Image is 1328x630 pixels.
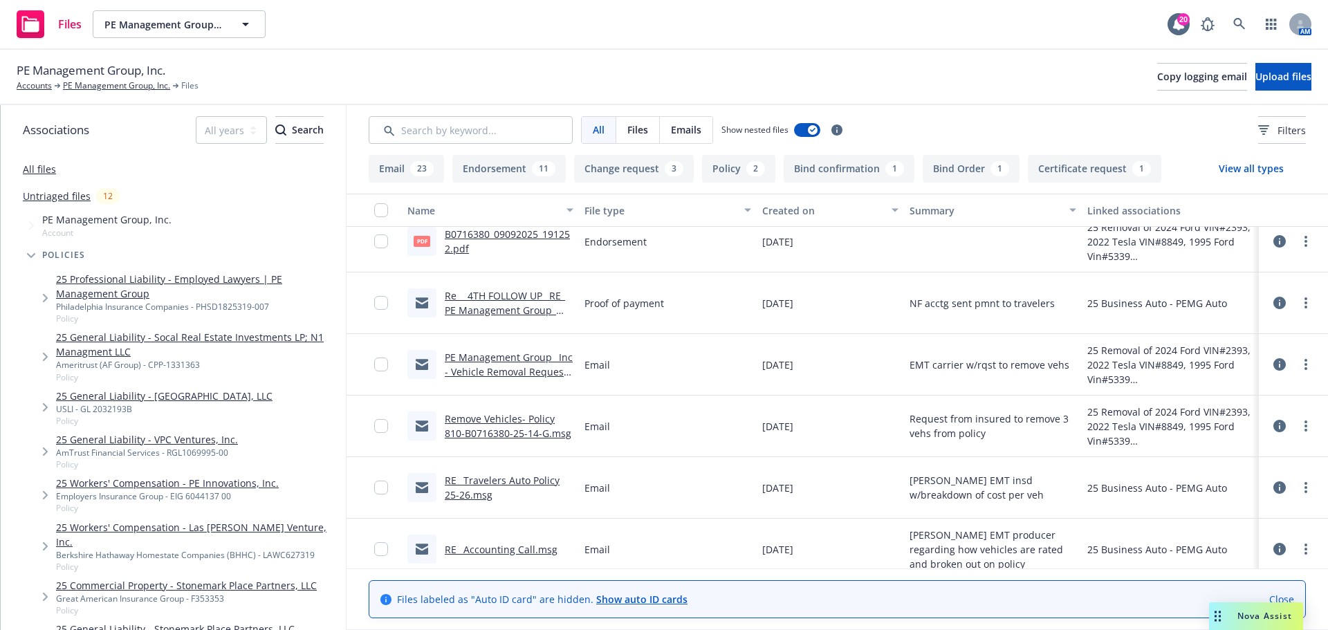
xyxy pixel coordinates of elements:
span: Emails [671,122,701,137]
span: [DATE] [762,296,793,311]
a: RE_ Accounting Call.msg [445,543,557,556]
div: 25 Removal of 2024 Ford VIN#2393, 2022 Tesla VIN#8849, 1995 Ford Vin#5339 [1087,405,1253,448]
span: Policy [56,561,340,573]
span: Email [584,419,610,434]
input: Toggle Row Selected [374,234,388,248]
button: Policy [702,155,775,183]
button: Created on [757,194,905,227]
a: more [1298,418,1314,434]
span: Files labeled as "Auto ID card" are hidden. [397,592,688,606]
button: Filters [1258,116,1306,144]
a: PE Management Group, Inc. [63,80,170,92]
span: [DATE] [762,542,793,557]
div: 23 [410,161,434,176]
a: more [1298,295,1314,311]
span: Email [584,481,610,495]
div: Great American Insurance Group - F353353 [56,593,317,604]
span: [PERSON_NAME] EMT producer regarding how vehicles are rated and broken out on policy [910,528,1076,571]
span: PE Management Group, Inc. [42,212,172,227]
div: USLI - GL 2032193B [56,403,273,415]
div: Summary [910,203,1060,218]
span: [DATE] [762,234,793,249]
span: Show nested files [721,124,788,136]
a: Accounts [17,80,52,92]
span: Policy [56,458,238,470]
a: Report a Bug [1194,10,1221,38]
div: Philadelphia Insurance Companies - PHSD1825319-007 [56,301,340,313]
div: File type [584,203,735,218]
span: EMT carrier w/rqst to remove vehs [910,358,1069,372]
a: more [1298,541,1314,557]
span: Nova Assist [1237,610,1292,622]
a: All files [23,163,56,176]
span: Request from insured to remove 3 vehs from policy [910,411,1076,441]
div: 1 [990,161,1009,176]
span: Upload files [1255,70,1311,83]
a: Close [1269,592,1294,606]
div: AmTrust Financial Services - RGL1069995-00 [56,447,238,458]
span: Proof of payment [584,296,664,311]
input: Toggle Row Selected [374,481,388,494]
div: 25 Business Auto - PEMG Auto [1087,481,1227,495]
a: more [1298,233,1314,250]
span: Copy logging email [1157,70,1247,83]
button: Endorsement [452,155,566,183]
button: PE Management Group, Inc. [93,10,266,38]
input: Toggle Row Selected [374,419,388,433]
input: Toggle Row Selected [374,542,388,556]
a: Re_ _4TH FOLLOW UP_ RE_ PE Management Group_ Inc_ Policy#810-B0716380-25-14-G.msg [445,289,566,346]
a: 25 General Liability - [GEOGRAPHIC_DATA], LLC [56,389,273,403]
a: PE Management Group_ Inc - Vehicle Removal Request - Policy# 810-B0716380-25-14-G.msg [445,351,573,407]
a: 25 Workers' Compensation - PE Innovations, Inc. [56,476,279,490]
button: Upload files [1255,63,1311,91]
div: 1 [885,161,904,176]
span: Endorsement [584,234,647,249]
span: Files [627,122,648,137]
div: 25 Removal of 2024 Ford VIN#2393, 2022 Tesla VIN#8849, 1995 Ford Vin#5339 [1087,343,1253,387]
div: 11 [532,161,555,176]
div: 25 Business Auto - PEMG Auto [1087,296,1227,311]
span: [DATE] [762,358,793,372]
span: [DATE] [762,481,793,495]
button: Email [369,155,444,183]
a: Search [1226,10,1253,38]
span: Files [58,19,82,30]
div: 25 Business Auto - PEMG Auto [1087,542,1227,557]
button: Name [402,194,579,227]
input: Toggle Row Selected [374,296,388,310]
span: Policy [56,313,340,324]
div: 20 [1177,13,1190,26]
button: Bind Order [923,155,1020,183]
button: View all types [1197,155,1306,183]
input: Search by keyword... [369,116,573,144]
button: Certificate request [1028,155,1161,183]
span: [PERSON_NAME] EMT insd w/breakdown of cost per veh [910,473,1076,502]
button: SearchSearch [275,116,324,144]
span: Files [181,80,199,92]
a: RE_ Travelers Auto Policy 25-26.msg [445,474,560,501]
span: Policy [56,415,273,427]
div: Name [407,203,558,218]
div: 3 [665,161,683,176]
button: Copy logging email [1157,63,1247,91]
div: 25 Removal of 2024 Ford VIN#2393, 2022 Tesla VIN#8849, 1995 Ford Vin#5339 [1087,220,1253,263]
span: Policy [56,502,279,514]
div: 12 [96,188,120,204]
div: 1 [1132,161,1151,176]
svg: Search [275,124,286,136]
a: Files [11,5,87,44]
a: more [1298,479,1314,496]
button: Nova Assist [1209,602,1303,630]
span: Filters [1258,123,1306,138]
span: Email [584,358,610,372]
div: Search [275,117,324,143]
span: [DATE] [762,419,793,434]
a: Remove Vehicles- Policy 810-B0716380-25-14-G.msg [445,412,571,440]
span: All [593,122,605,137]
button: Change request [574,155,694,183]
a: Show auto ID cards [596,593,688,606]
div: Linked associations [1087,203,1253,218]
a: 25 Commercial Property - Stonemark Place Partners, LLC [56,578,317,593]
a: Untriaged files [23,189,91,203]
span: Account [42,227,172,239]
